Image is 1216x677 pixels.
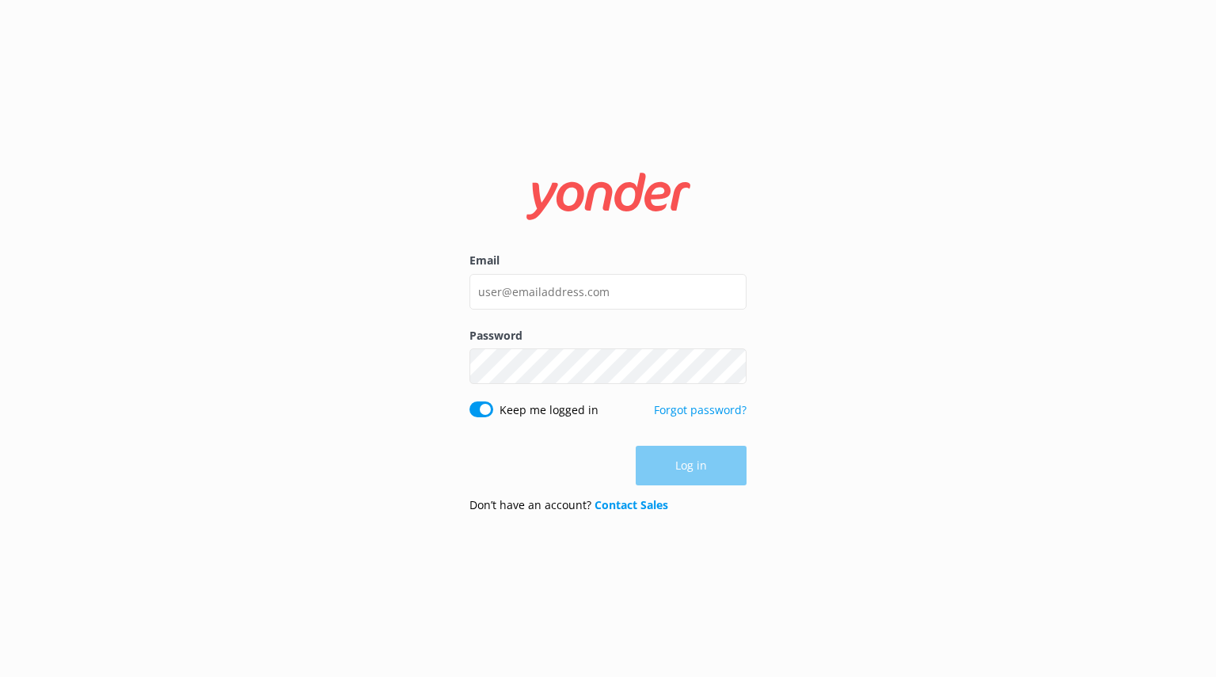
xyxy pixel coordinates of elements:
a: Contact Sales [595,497,668,512]
input: user@emailaddress.com [469,274,747,310]
button: Show password [715,351,747,382]
a: Forgot password? [654,402,747,417]
label: Keep me logged in [500,401,598,419]
p: Don’t have an account? [469,496,668,514]
label: Password [469,327,747,344]
label: Email [469,252,747,269]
